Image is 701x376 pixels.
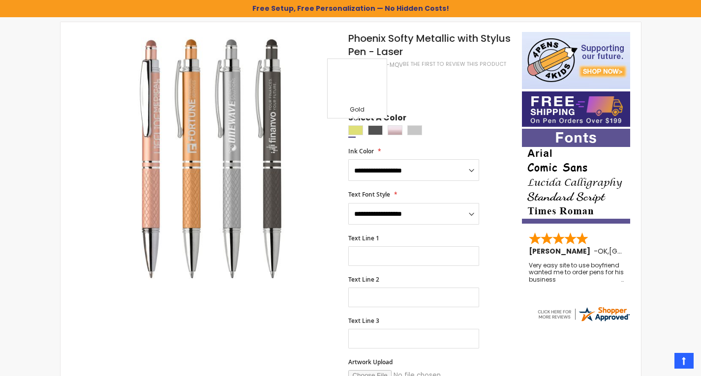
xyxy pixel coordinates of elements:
div: Gunmetal [368,125,383,135]
div: Very easy site to use boyfriend wanted me to order pens for his business [529,262,624,283]
img: Free shipping on orders over $199 [522,91,630,127]
span: Artwork Upload [348,358,393,366]
img: Phoenix Softy Metallic with Stylus Pen - Laser [80,31,335,286]
span: OK [598,246,608,256]
div: Silver [407,125,422,135]
a: Be the first to review this product [403,60,506,68]
span: Text Line 2 [348,275,379,284]
img: 4pens.com widget logo [536,305,631,323]
a: Top [674,353,694,369]
span: [GEOGRAPHIC_DATA] [609,246,681,256]
span: Ink Color [348,147,374,155]
span: Select A Color [348,113,406,126]
img: 4pens 4 kids [522,32,630,89]
img: font-personalization-examples [522,129,630,224]
div: Gold [348,125,363,135]
span: - , [594,246,681,256]
span: [PERSON_NAME] [529,246,594,256]
span: Text Font Style [348,190,390,199]
span: Text Line 1 [348,234,379,242]
div: Rose Gold [388,125,402,135]
div: Gold [330,106,384,116]
span: Phoenix Softy Metallic with Stylus Pen - Laser [348,31,511,58]
span: Text Line 3 [348,317,379,325]
a: 4pens.com certificate URL [536,317,631,325]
